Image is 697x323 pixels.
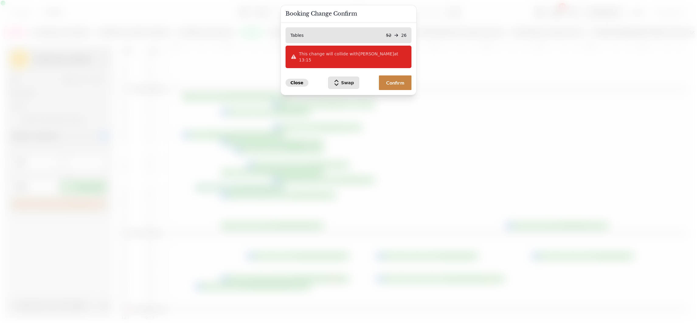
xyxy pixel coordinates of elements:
[290,32,304,38] p: Tables
[328,77,359,89] button: Swap
[401,32,407,38] p: 26
[286,79,308,87] button: Close
[341,81,354,85] span: Swap
[290,81,303,85] span: Close
[299,51,406,63] p: This change will collide with [PERSON_NAME] at 13:15
[286,10,411,17] h3: Booking Change Confirm
[386,80,404,85] span: Confirm
[386,32,391,38] p: 52
[379,75,411,90] button: Confirm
